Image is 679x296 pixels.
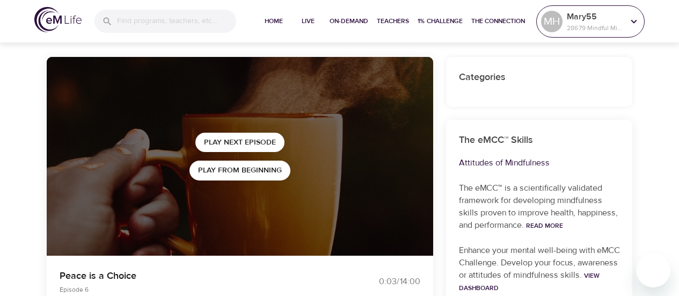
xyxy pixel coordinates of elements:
[340,276,420,288] div: 0:03 / 14:00
[189,161,290,181] button: Play from beginning
[418,16,463,27] span: 1% Challenge
[117,10,236,33] input: Find programs, teachers, etc...
[459,70,620,85] h6: Categories
[526,221,563,230] a: Read More
[459,182,620,232] p: The eMCC™ is a scientifically validated framework for developing mindfulness skills proven to imp...
[459,156,620,169] p: Attitudes of Mindfulness
[377,16,409,27] span: Teachers
[459,133,620,148] h6: The eMCC™ Skills
[636,253,670,287] iframe: Button to launch messaging window
[330,16,368,27] span: On-Demand
[204,136,276,149] span: Play Next Episode
[60,269,327,283] p: Peace is a Choice
[198,164,282,177] span: Play from beginning
[471,16,525,27] span: The Connection
[541,11,563,32] div: MH
[34,7,82,32] img: logo
[459,271,600,292] a: View Dashboard
[567,23,624,33] p: 28679 Mindful Minutes
[295,16,321,27] span: Live
[195,133,284,153] button: Play Next Episode
[567,10,624,23] p: Mary55
[459,244,620,294] p: Enhance your mental well-being with eMCC Challenge. Develop your focus, awareness or attitudes of...
[261,16,287,27] span: Home
[60,285,327,294] p: Episode 6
